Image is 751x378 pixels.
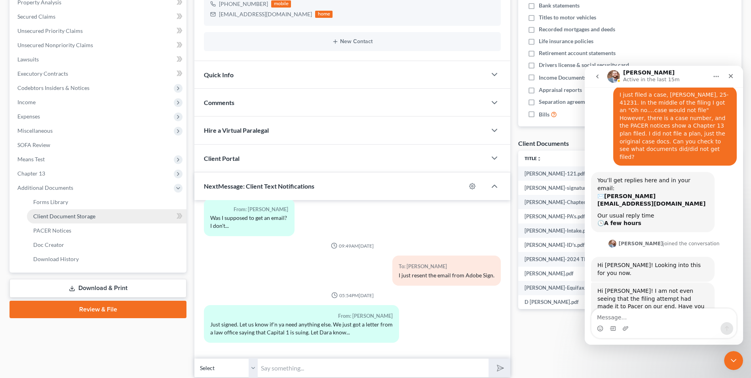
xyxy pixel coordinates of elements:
[271,0,291,8] div: mobile
[27,223,186,238] a: PACER Notices
[17,27,83,34] span: Unsecured Priority Claims
[33,213,95,220] span: Client Document Storage
[539,74,586,82] span: Income Documents
[7,243,152,256] textarea: Message…
[17,113,40,120] span: Expenses
[210,321,393,336] div: Just signed. Let us know if'n ya need anything else. We just got a letter from a law office sayin...
[17,84,89,91] span: Codebtors Insiders & Notices
[539,111,549,118] span: Bills
[33,227,71,234] span: PACER Notices
[539,98,651,106] span: Separation agreements or decrees of divorces
[518,281,629,295] td: [PERSON_NAME]-Equifax.pdf
[11,10,186,24] a: Secured Claims
[17,42,93,48] span: Unsecured Nonpriority Claims
[11,67,186,81] a: Executory Contracts
[11,138,186,152] a: SOFA Review
[539,86,582,94] span: Appraisal reports
[204,182,314,190] span: NextMessage: Client Text Notifications
[219,10,312,18] div: [EMAIL_ADDRESS][DOMAIN_NAME]
[17,56,39,63] span: Lawsuits
[6,217,152,290] div: James says…
[539,13,596,21] span: Titles to motor vehicles
[11,24,186,38] a: Unsecured Priority Claims
[399,262,494,271] div: To: [PERSON_NAME]
[10,279,186,298] a: Download & Print
[17,70,68,77] span: Executory Contracts
[539,37,593,45] span: Life insurance policies
[38,260,44,266] button: Upload attachment
[27,238,186,252] a: Doc Creator
[518,223,629,238] td: [PERSON_NAME]-Intake.pdf
[539,2,580,10] span: Bank statements
[518,267,629,281] td: [PERSON_NAME].pdf
[210,214,288,230] div: Was I supposed to get an email? I don't...
[539,25,615,33] span: Recorded mortgages and deeds
[17,170,45,177] span: Chapter 13
[204,292,501,299] div: 05:54PM[DATE]
[204,126,269,134] span: Hire a Virtual Paralegal
[12,260,19,266] button: Emoji picker
[518,195,629,209] td: [PERSON_NAME]-Chapter 13 Plan.2.pdf
[17,141,50,148] span: SOFA Review
[136,256,148,269] button: Send a message…
[585,66,743,345] iframe: Intercom live chat
[17,184,73,191] span: Additional Documents
[11,38,186,52] a: Unsecured Nonpriority Claims
[315,11,333,18] div: home
[6,217,130,273] div: Hi [PERSON_NAME]! I am not even seeing that the filing attempt had made it to Pacer on our end. H...
[17,127,53,134] span: Miscellaneous
[204,242,501,249] div: 09:49AM[DATE]
[258,358,489,378] input: Say something...
[399,271,494,279] div: I just resent the email from Adobe Sign.
[10,301,186,318] a: Review & File
[525,155,542,161] a: Titleunfold_more
[17,13,55,20] span: Secured Claims
[210,311,393,321] div: From: [PERSON_NAME]
[17,99,36,105] span: Income
[25,260,31,266] button: Gif picker
[518,252,629,266] td: [PERSON_NAME]-2024 TR.pdf
[27,195,186,209] a: Forms Library
[13,221,124,268] div: Hi [PERSON_NAME]! I am not even seeing that the filing attempt had made it to Pacer on our end. H...
[539,61,629,69] span: Drivers license & social security card
[539,49,616,57] span: Retirement account statements
[210,38,494,45] button: New Contact
[204,71,234,78] span: Quick Info
[537,157,542,161] i: unfold_more
[210,205,288,214] div: From: [PERSON_NAME]
[518,238,629,252] td: [PERSON_NAME]-ID's.pdf
[33,241,64,248] span: Doc Creator
[204,155,240,162] span: Client Portal
[724,351,743,370] iframe: Intercom live chat
[17,156,45,162] span: Means Test
[518,295,629,309] td: D [PERSON_NAME].pdf
[518,181,629,195] td: [PERSON_NAME]-signatures - signed.pdf
[33,199,68,205] span: Forms Library
[518,166,629,181] td: [PERSON_NAME]-121.pdf
[27,209,186,223] a: Client Document Storage
[518,139,569,147] div: Client Documents
[518,209,629,223] td: [PERSON_NAME]-PA's.pdf
[11,52,186,67] a: Lawsuits
[33,256,79,262] span: Download History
